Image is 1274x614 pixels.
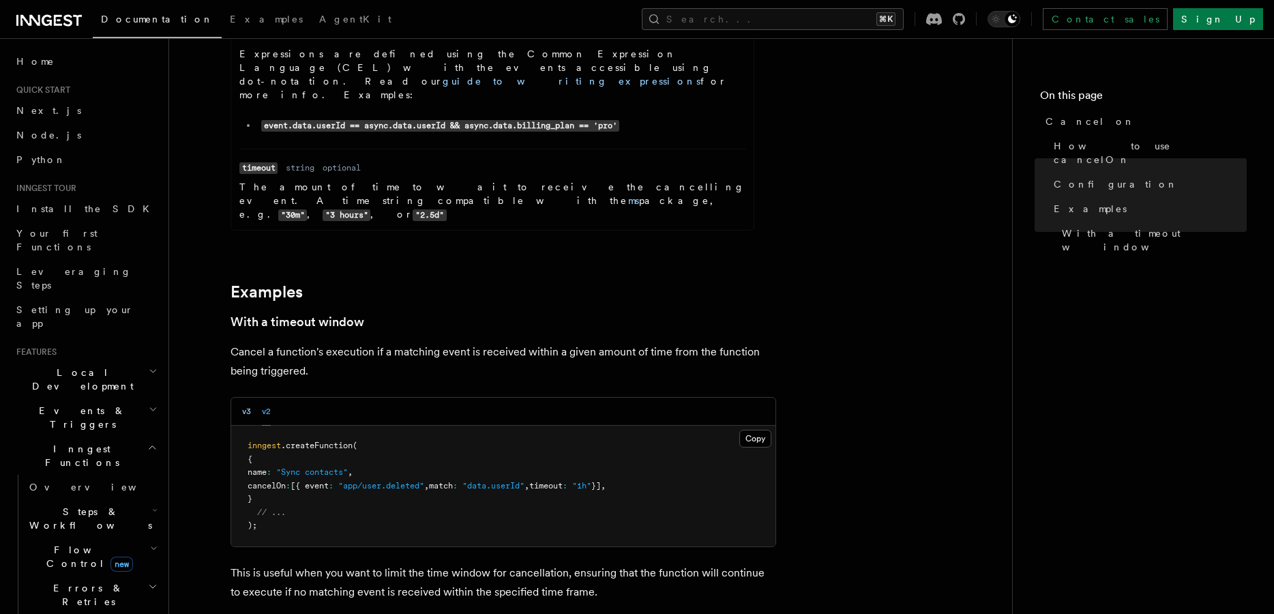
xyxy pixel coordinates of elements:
a: Sign Up [1173,8,1263,30]
h4: On this page [1040,87,1247,109]
button: Local Development [11,360,160,398]
code: "30m" [278,209,307,221]
span: : [563,481,567,491]
span: : [329,481,334,491]
span: Steps & Workflows [24,505,152,532]
span: timeout [529,481,563,491]
a: With a timeout window [231,312,364,332]
span: AgentKit [319,14,391,25]
code: "2.5d" [413,209,446,221]
p: Cancel a function's execution if a matching event is received within a given amount of time from ... [231,342,776,381]
a: Contact sales [1043,8,1168,30]
span: How to use cancelOn [1054,139,1247,166]
p: The amount of time to wait to receive the cancelling event. A time string compatible with the pac... [239,180,745,222]
span: } [248,494,252,503]
a: Your first Functions [11,221,160,259]
span: "1h" [572,481,591,491]
span: Python [16,154,66,165]
a: guide to writing expressions [443,76,700,87]
span: Overview [29,482,170,493]
span: Events & Triggers [11,404,149,431]
code: "3 hours" [323,209,370,221]
span: Inngest tour [11,183,76,194]
a: Configuration [1048,172,1247,196]
a: Examples [222,4,311,37]
span: Next.js [16,105,81,116]
span: Install the SDK [16,203,158,214]
span: , [601,481,606,491]
span: Flow Control [24,543,150,570]
a: Documentation [93,4,222,38]
span: Errors & Retries [24,581,148,609]
dd: string [286,162,314,173]
p: This is useful when you want to limit the time window for cancellation, ensuring that the functio... [231,564,776,602]
button: v2 [262,398,271,426]
a: AgentKit [311,4,400,37]
span: Your first Functions [16,228,98,252]
span: name [248,467,267,477]
a: Home [11,49,160,74]
span: ); [248,521,257,530]
span: Examples [230,14,303,25]
span: Setting up your app [16,304,134,329]
a: Next.js [11,98,160,123]
a: Overview [24,475,160,499]
span: : [453,481,458,491]
span: Local Development [11,366,149,393]
a: How to use cancelOn [1048,134,1247,172]
span: Examples [1054,202,1127,216]
a: Setting up your app [11,297,160,336]
button: v3 [242,398,251,426]
code: event.data.userId == async.data.userId && async.data.billing_plan == 'pro' [261,120,619,132]
span: inngest [248,441,281,450]
code: timeout [239,162,278,174]
a: Cancel on [1040,109,1247,134]
button: Flow Controlnew [24,538,160,576]
a: ms [628,195,639,206]
button: Copy [739,430,771,448]
a: Leveraging Steps [11,259,160,297]
dd: optional [323,162,361,173]
button: Toggle dark mode [988,11,1020,27]
kbd: ⌘K [876,12,895,26]
span: Leveraging Steps [16,266,132,291]
button: Events & Triggers [11,398,160,437]
button: Steps & Workflows [24,499,160,538]
span: Node.js [16,130,81,141]
span: With a timeout window [1062,226,1247,254]
span: "Sync contacts" [276,467,348,477]
span: Home [16,55,55,68]
span: , [524,481,529,491]
span: [{ event [291,481,329,491]
span: Cancel on [1046,115,1135,128]
span: , [348,467,353,477]
span: cancelOn [248,481,286,491]
span: // ... [257,508,286,517]
span: Configuration [1054,177,1178,191]
span: .createFunction [281,441,353,450]
a: Install the SDK [11,196,160,221]
span: match [429,481,453,491]
span: Documentation [101,14,213,25]
span: "app/user.deleted" [338,481,424,491]
span: Quick start [11,85,70,96]
a: Node.js [11,123,160,147]
a: With a timeout window [1056,221,1247,259]
span: "data.userId" [462,481,524,491]
span: , [424,481,429,491]
span: Features [11,347,57,357]
button: Search...⌘K [642,8,904,30]
a: Examples [1048,196,1247,221]
button: Inngest Functions [11,437,160,475]
span: { [248,454,252,464]
button: Errors & Retries [24,576,160,614]
span: }] [591,481,601,491]
p: Expressions are defined using the Common Expression Language (CEL) with the events accessible usi... [239,47,745,102]
a: Python [11,147,160,172]
span: ( [353,441,357,450]
span: Inngest Functions [11,442,147,469]
span: : [286,481,291,491]
span: new [110,557,133,572]
span: : [267,467,271,477]
a: Examples [231,282,303,302]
